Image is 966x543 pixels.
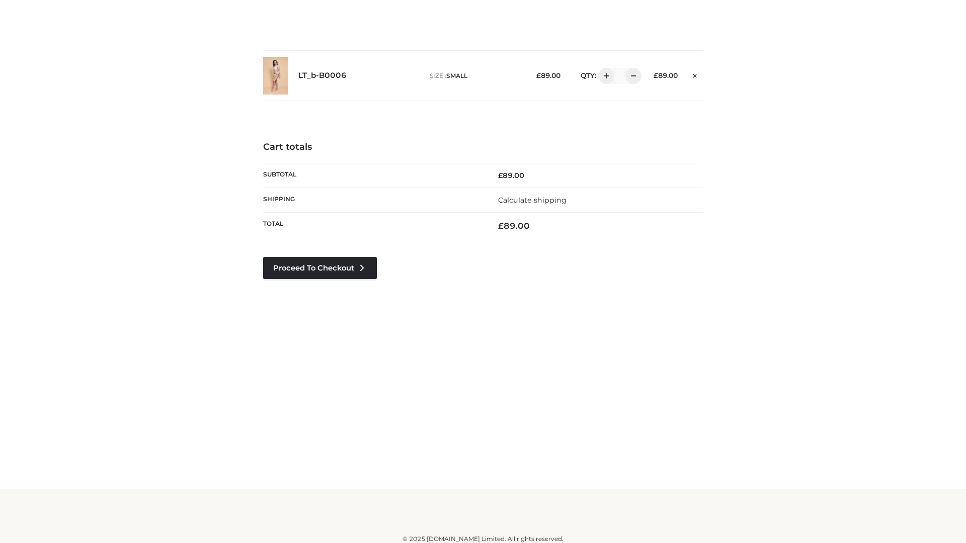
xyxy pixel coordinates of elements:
th: Shipping [263,188,483,212]
div: QTY: [571,68,638,84]
span: £ [536,71,541,79]
a: Proceed to Checkout [263,257,377,279]
span: £ [654,71,658,79]
bdi: 89.00 [498,171,524,180]
a: Remove this item [688,68,703,81]
span: £ [498,221,504,231]
th: Total [263,213,483,239]
bdi: 89.00 [498,221,530,231]
a: LT_b-B0006 [298,71,347,80]
span: £ [498,171,503,180]
a: Calculate shipping [498,196,567,205]
p: size : [430,71,521,80]
h4: Cart totals [263,142,703,153]
th: Subtotal [263,163,483,188]
span: SMALL [446,72,467,79]
bdi: 89.00 [536,71,560,79]
bdi: 89.00 [654,71,678,79]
